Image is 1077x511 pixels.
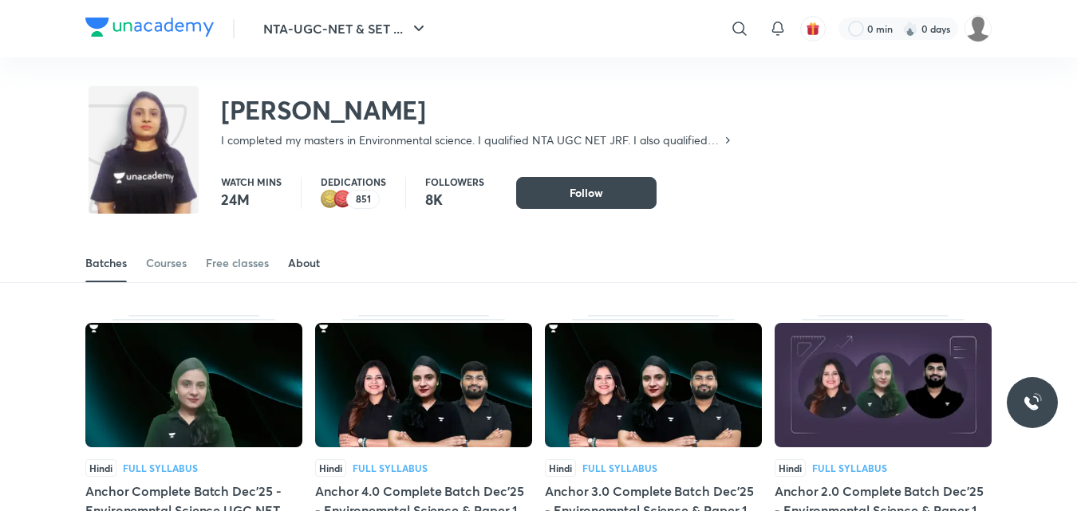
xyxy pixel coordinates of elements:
div: Full Syllabus [123,463,198,473]
div: About [288,255,320,271]
img: educator badge2 [321,190,340,209]
img: class [89,89,199,242]
a: Company Logo [85,18,214,41]
img: ttu [1023,393,1042,412]
button: avatar [800,16,826,41]
img: educator badge1 [333,190,353,209]
p: Watch mins [221,177,282,187]
a: Free classes [206,244,269,282]
button: Follow [516,177,657,209]
p: 24M [221,190,282,209]
div: Free classes [206,255,269,271]
p: 8K [425,190,484,209]
img: Thumbnail [85,323,302,447]
h2: [PERSON_NAME] [221,94,734,126]
a: Courses [146,244,187,282]
div: Full Syllabus [353,463,428,473]
p: Followers [425,177,484,187]
p: 851 [356,194,371,205]
img: Thumbnail [545,323,762,447]
span: Hindi [545,459,576,477]
img: Company Logo [85,18,214,37]
img: avatar [806,22,820,36]
div: Batches [85,255,127,271]
div: Full Syllabus [582,463,657,473]
div: Courses [146,255,187,271]
button: NTA-UGC-NET & SET ... [254,13,438,45]
img: Thumbnail [775,323,992,447]
span: Follow [570,185,603,201]
img: Thumbnail [315,323,532,447]
span: Hindi [775,459,806,477]
a: Batches [85,244,127,282]
p: I completed my masters in Environmental science. I qualified NTA UGC NET JRF. I also qualified IC... [221,132,721,148]
span: Hindi [315,459,346,477]
img: streak [902,21,918,37]
p: Dedications [321,177,386,187]
img: renuka [965,15,992,42]
span: Hindi [85,459,116,477]
div: Full Syllabus [812,463,887,473]
a: About [288,244,320,282]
